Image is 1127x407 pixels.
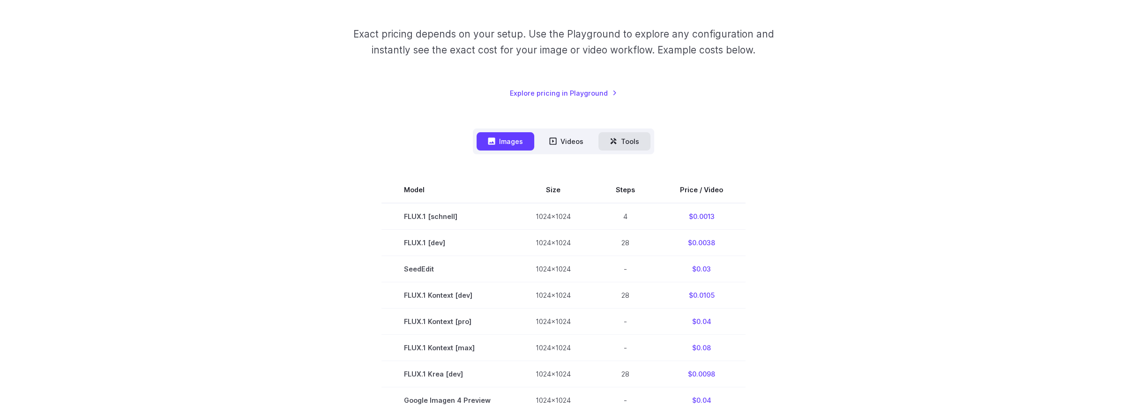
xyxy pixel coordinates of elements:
td: - [593,309,657,335]
td: $0.0105 [657,282,746,309]
td: $0.04 [657,309,746,335]
a: Explore pricing in Playground [510,88,617,98]
td: FLUX.1 [dev] [381,230,513,256]
td: 28 [593,230,657,256]
td: 1024x1024 [513,282,593,309]
th: Price / Video [657,177,746,203]
th: Size [513,177,593,203]
td: - [593,256,657,282]
td: $0.0013 [657,203,746,230]
td: SeedEdit [381,256,513,282]
td: $0.08 [657,335,746,361]
td: 1024x1024 [513,203,593,230]
td: 4 [593,203,657,230]
td: 1024x1024 [513,361,593,387]
td: - [593,335,657,361]
button: Images [477,132,534,151]
td: 28 [593,361,657,387]
p: Exact pricing depends on your setup. Use the Playground to explore any configuration and instantl... [335,26,791,58]
th: Steps [593,177,657,203]
td: $0.0038 [657,230,746,256]
td: $0.03 [657,256,746,282]
td: FLUX.1 Krea [dev] [381,361,513,387]
td: 1024x1024 [513,335,593,361]
th: Model [381,177,513,203]
button: Videos [538,132,595,151]
td: FLUX.1 [schnell] [381,203,513,230]
td: $0.0098 [657,361,746,387]
td: FLUX.1 Kontext [dev] [381,282,513,309]
td: 1024x1024 [513,230,593,256]
td: FLUX.1 Kontext [pro] [381,309,513,335]
td: FLUX.1 Kontext [max] [381,335,513,361]
td: 28 [593,282,657,309]
button: Tools [598,132,650,151]
td: 1024x1024 [513,309,593,335]
td: 1024x1024 [513,256,593,282]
